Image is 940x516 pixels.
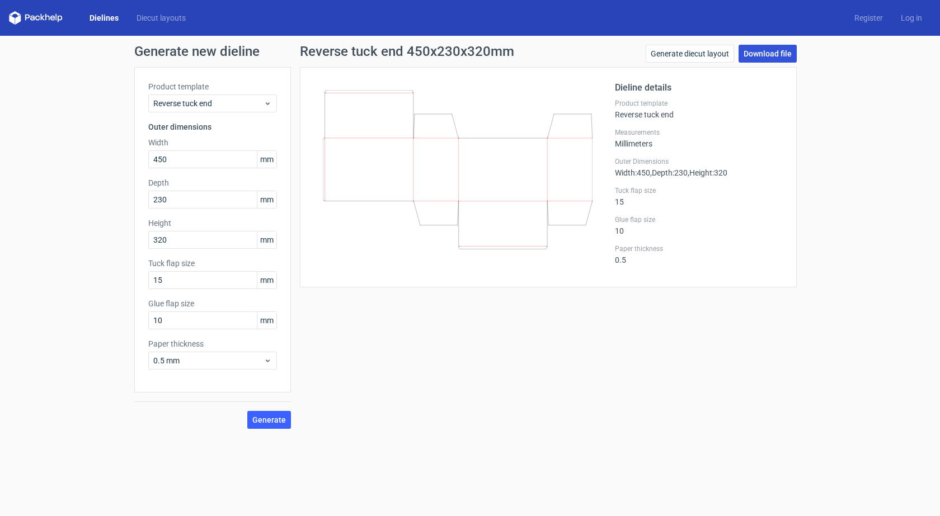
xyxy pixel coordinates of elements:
[739,45,797,63] a: Download file
[247,411,291,429] button: Generate
[148,298,277,309] label: Glue flap size
[615,186,783,195] label: Tuck flap size
[845,12,892,23] a: Register
[257,191,276,208] span: mm
[615,99,783,108] label: Product template
[615,244,783,264] div: 0.5
[148,81,277,92] label: Product template
[650,168,688,177] span: , Depth : 230
[615,215,783,224] label: Glue flap size
[257,272,276,288] span: mm
[134,45,806,58] h1: Generate new dieline
[615,168,650,177] span: Width : 450
[615,215,783,235] div: 10
[615,128,783,148] div: Millimeters
[81,12,128,23] a: Dielines
[148,121,277,132] h3: Outer dimensions
[615,81,783,94] h2: Dieline details
[615,157,783,166] label: Outer Dimensions
[892,12,931,23] a: Log in
[128,12,195,23] a: Diecut layouts
[148,217,277,229] label: Height
[615,186,783,206] div: 15
[646,45,734,63] a: Generate diecut layout
[688,168,727,177] span: , Height : 320
[153,98,264,109] span: Reverse tuck end
[148,177,277,188] label: Depth
[257,151,276,168] span: mm
[257,312,276,329] span: mm
[153,355,264,366] span: 0.5 mm
[148,137,277,148] label: Width
[148,258,277,269] label: Tuck flap size
[148,338,277,349] label: Paper thickness
[257,231,276,248] span: mm
[252,416,286,424] span: Generate
[300,45,514,58] h1: Reverse tuck end 450x230x320mm
[615,128,783,137] label: Measurements
[615,244,783,253] label: Paper thickness
[615,99,783,119] div: Reverse tuck end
